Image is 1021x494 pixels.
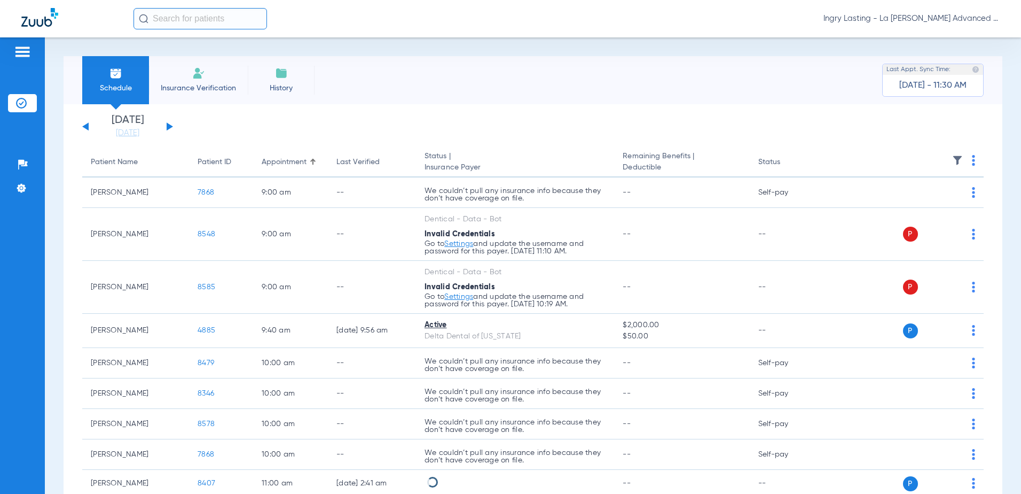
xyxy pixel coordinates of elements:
td: 10:00 AM [253,409,328,439]
td: [PERSON_NAME] [82,409,189,439]
span: Last Appt. Sync Time: [886,64,951,75]
img: History [275,67,288,80]
input: Search for patients [133,8,267,29]
span: 8479 [198,359,214,367]
span: 4885 [198,327,215,334]
td: -- [750,314,822,348]
img: Search Icon [139,14,148,24]
td: Self-pay [750,439,822,470]
span: Invalid Credentials [425,230,495,238]
td: -- [328,439,416,470]
td: [PERSON_NAME] [82,379,189,409]
td: -- [328,409,416,439]
a: [DATE] [96,128,160,138]
span: 7868 [198,451,214,458]
div: Patient ID [198,157,245,168]
td: -- [328,177,416,208]
td: [PERSON_NAME] [82,348,189,379]
td: Self-pay [750,379,822,409]
td: 9:00 AM [253,177,328,208]
td: -- [328,348,416,379]
span: -- [623,189,631,196]
img: last sync help info [972,66,979,73]
span: -- [623,480,631,487]
td: Self-pay [750,409,822,439]
span: $2,000.00 [623,320,741,331]
span: 8585 [198,283,215,291]
span: [DATE] - 11:30 AM [899,80,967,91]
span: -- [623,359,631,367]
span: 7868 [198,189,214,196]
span: -- [623,420,631,428]
td: 10:00 AM [253,348,328,379]
span: P [903,323,918,338]
td: -- [328,208,416,261]
span: Insurance Payer [425,162,606,173]
img: hamburger-icon [14,45,31,58]
span: Insurance Verification [157,83,240,94]
span: Schedule [90,83,141,94]
td: -- [750,261,822,314]
a: Settings [444,240,473,248]
span: Invalid Credentials [425,283,495,291]
div: Dentical - Data - Bot [425,214,606,225]
div: Active [425,320,606,331]
td: [DATE] 9:56 AM [328,314,416,348]
img: group-dot-blue.svg [972,325,975,336]
span: P [903,227,918,242]
img: group-dot-blue.svg [972,229,975,240]
img: group-dot-blue.svg [972,155,975,166]
td: 10:00 AM [253,379,328,409]
div: Patient ID [198,157,231,168]
span: -- [623,230,631,238]
img: group-dot-blue.svg [972,358,975,368]
div: Patient Name [91,157,138,168]
li: [DATE] [96,115,160,138]
span: $50.00 [623,331,741,342]
div: Delta Dental of [US_STATE] [425,331,606,342]
img: group-dot-blue.svg [972,187,975,198]
img: Schedule [109,67,122,80]
span: 8548 [198,230,215,238]
div: Appointment [262,157,307,168]
span: P [903,280,918,295]
div: Dentical - Data - Bot [425,267,606,278]
img: filter.svg [952,155,963,166]
span: History [256,83,307,94]
th: Status | [416,148,614,177]
div: Patient Name [91,157,180,168]
td: [PERSON_NAME] [82,439,189,470]
p: We couldn’t pull any insurance info because they don’t have coverage on file. [425,358,606,373]
span: 8346 [198,390,214,397]
a: Settings [444,293,473,300]
div: Appointment [262,157,319,168]
td: -- [328,261,416,314]
td: [PERSON_NAME] [82,314,189,348]
td: 9:00 AM [253,261,328,314]
span: 8407 [198,480,215,487]
p: Go to and update the username and password for this payer. [DATE] 10:19 AM. [425,293,606,308]
div: Last Verified [336,157,380,168]
img: Zuub Logo [21,8,58,27]
p: Go to and update the username and password for this payer. [DATE] 11:10 AM. [425,240,606,255]
div: Last Verified [336,157,407,168]
th: Status [750,148,822,177]
td: 10:00 AM [253,439,328,470]
span: 8578 [198,420,215,428]
img: group-dot-blue.svg [972,419,975,429]
td: Self-pay [750,177,822,208]
span: -- [623,283,631,291]
span: -- [623,390,631,397]
img: group-dot-blue.svg [972,388,975,399]
iframe: Chat Widget [968,443,1021,494]
th: Remaining Benefits | [614,148,749,177]
td: [PERSON_NAME] [82,261,189,314]
td: 9:40 AM [253,314,328,348]
td: 9:00 AM [253,208,328,261]
img: group-dot-blue.svg [972,282,975,292]
p: We couldn’t pull any insurance info because they don’t have coverage on file. [425,419,606,434]
td: -- [750,208,822,261]
span: Deductible [623,162,741,173]
td: [PERSON_NAME] [82,208,189,261]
